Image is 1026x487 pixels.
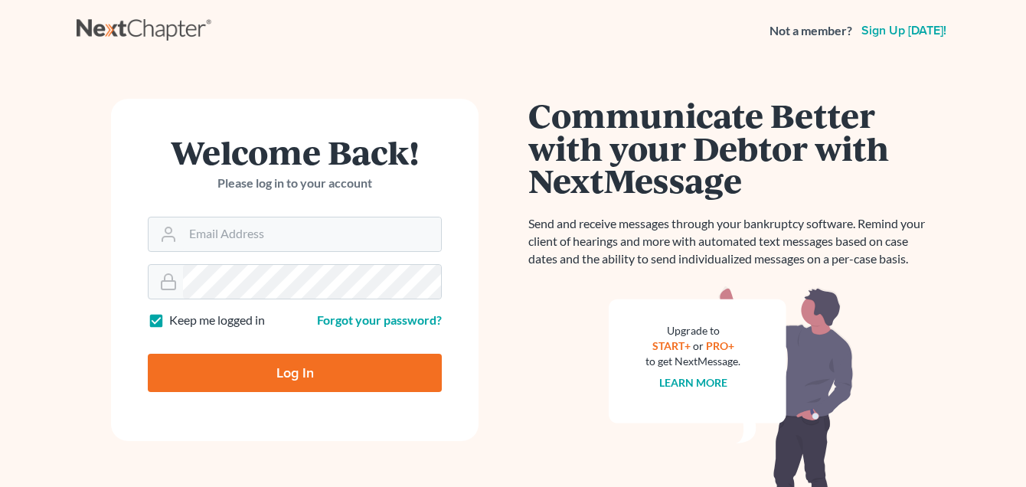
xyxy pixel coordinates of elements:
[645,354,740,369] div: to get NextMessage.
[858,25,949,37] a: Sign up [DATE]!
[148,354,442,392] input: Log In
[693,339,704,352] span: or
[528,215,934,268] p: Send and receive messages through your bankruptcy software. Remind your client of hearings and mo...
[148,136,442,168] h1: Welcome Back!
[528,99,934,197] h1: Communicate Better with your Debtor with NextMessage
[706,339,734,352] a: PRO+
[769,22,852,40] strong: Not a member?
[652,339,691,352] a: START+
[169,312,265,329] label: Keep me logged in
[659,376,727,389] a: Learn more
[183,217,441,251] input: Email Address
[645,323,740,338] div: Upgrade to
[148,175,442,192] p: Please log in to your account
[317,312,442,327] a: Forgot your password?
